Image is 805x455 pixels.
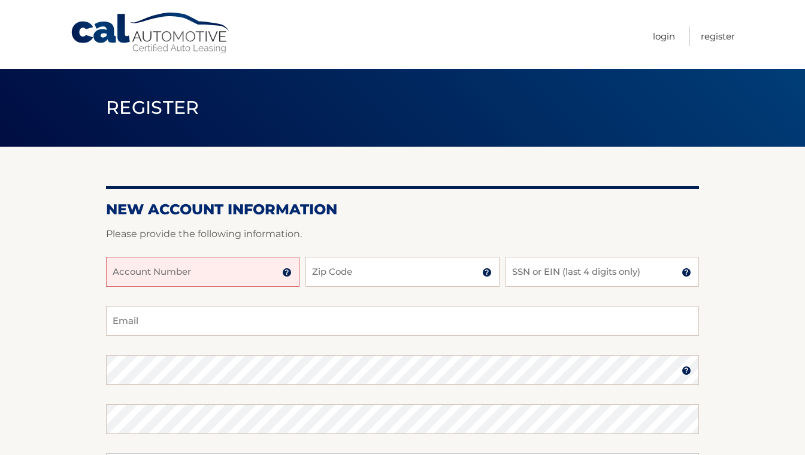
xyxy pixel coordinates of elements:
[653,26,675,46] a: Login
[701,26,735,46] a: Register
[305,257,499,287] input: Zip Code
[282,268,292,277] img: tooltip.svg
[106,96,199,119] span: Register
[506,257,699,287] input: SSN or EIN (last 4 digits only)
[106,201,699,219] h2: New Account Information
[106,257,299,287] input: Account Number
[482,268,492,277] img: tooltip.svg
[70,12,232,54] a: Cal Automotive
[682,366,691,375] img: tooltip.svg
[106,306,699,336] input: Email
[106,226,699,242] p: Please provide the following information.
[682,268,691,277] img: tooltip.svg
